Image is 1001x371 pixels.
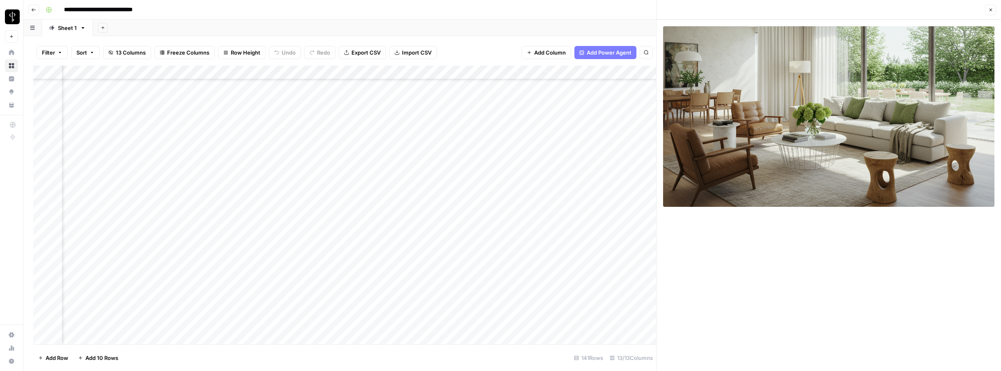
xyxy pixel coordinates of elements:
[5,59,18,72] a: Browse
[304,46,335,59] button: Redo
[167,48,209,57] span: Freeze Columns
[5,85,18,98] a: Opportunities
[73,351,123,364] button: Add 10 Rows
[103,46,151,59] button: 13 Columns
[5,328,18,341] a: Settings
[116,48,146,57] span: 13 Columns
[58,24,77,32] div: Sheet 1
[154,46,215,59] button: Freeze Columns
[574,46,636,59] button: Add Power Agent
[76,48,87,57] span: Sort
[339,46,386,59] button: Export CSV
[5,341,18,355] a: Usage
[317,48,330,57] span: Redo
[231,48,260,57] span: Row Height
[33,351,73,364] button: Add Row
[5,72,18,85] a: Insights
[42,20,93,36] a: Sheet 1
[37,46,68,59] button: Filter
[587,48,631,57] span: Add Power Agent
[85,354,118,362] span: Add 10 Rows
[218,46,266,59] button: Row Height
[534,48,566,57] span: Add Column
[606,351,656,364] div: 13/13 Columns
[351,48,381,57] span: Export CSV
[42,48,55,57] span: Filter
[5,7,18,27] button: Workspace: LP Production Workloads
[5,9,20,24] img: LP Production Workloads Logo
[269,46,301,59] button: Undo
[389,46,437,59] button: Import CSV
[5,98,18,112] a: Your Data
[46,354,68,362] span: Add Row
[71,46,100,59] button: Sort
[571,351,606,364] div: 141 Rows
[521,46,571,59] button: Add Column
[5,355,18,368] button: Help + Support
[663,26,994,207] img: Row/Cell
[402,48,432,57] span: Import CSV
[5,46,18,59] a: Home
[282,48,296,57] span: Undo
